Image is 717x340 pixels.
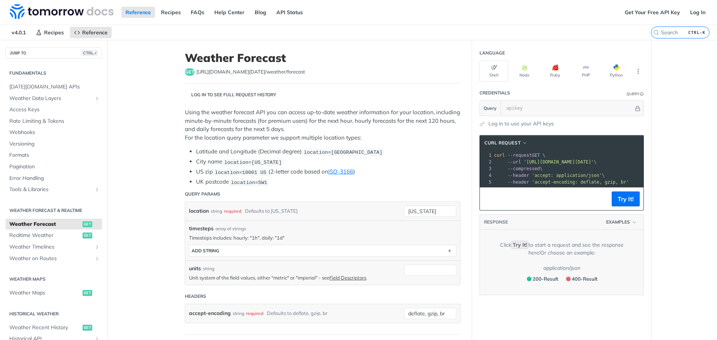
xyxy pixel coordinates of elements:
span: Query [484,105,497,112]
span: Recipes [44,29,64,36]
div: required [224,206,241,216]
a: Weather Forecastget [6,219,102,230]
button: JUMP TOCTRL-/ [6,47,102,59]
button: Show subpages for Weather Timelines [94,244,100,250]
a: Rate Limiting & Tokens [6,116,102,127]
a: Formats [6,150,102,161]
a: ISO-3166 [328,168,353,175]
div: Headers [185,293,206,300]
div: 2 [480,159,493,165]
a: FAQs [187,7,208,18]
span: --request [508,153,532,158]
button: Copy to clipboard [484,193,494,205]
a: Realtime Weatherget [6,230,102,241]
button: Ruby [541,60,569,82]
h2: Weather Forecast & realtime [6,207,102,214]
div: string [211,206,222,216]
div: application/json [543,264,580,272]
button: 400400-Result [562,274,600,284]
h2: Historical Weather [6,311,102,317]
button: Node [510,60,539,82]
div: string [233,308,244,319]
span: location=SW1 [231,180,267,185]
div: 4 [480,172,493,179]
span: Formats [9,152,100,159]
span: 200 - Result [533,276,558,282]
a: Log In [686,7,710,18]
span: https://api.tomorrow.io/v4/weather/forecast [196,68,305,76]
p: Unit system of the field values, either "metric" or "imperial" - see [189,274,400,281]
button: ADD string [189,245,456,256]
button: More Languages [633,66,644,77]
span: Webhooks [9,129,100,136]
span: \ [494,173,605,178]
button: Hide [634,105,642,112]
div: 3 [480,165,493,172]
span: 'accept-encoding: deflate, gzip, br' [532,180,629,185]
button: cURL Request [482,139,530,147]
a: Weather Mapsget [6,287,102,299]
span: 200 [527,277,531,281]
span: Access Keys [9,106,100,113]
span: get [83,290,92,296]
a: Weather on RoutesShow subpages for Weather on Routes [6,253,102,264]
div: Defaults to deflate, gzip, br [267,308,328,319]
a: Webhooks [6,127,102,138]
label: accept-encoding [189,308,231,319]
span: v4.0.1 [7,27,30,38]
a: Blog [251,7,270,18]
span: timesteps [189,225,214,233]
span: [DATE][DOMAIN_NAME] APIs [9,83,100,91]
div: array of strings [215,225,246,232]
div: 1 [480,152,493,159]
span: \ [494,166,543,171]
span: location=[GEOGRAPHIC_DATA] [304,149,382,155]
span: Weather Maps [9,289,81,297]
span: Rate Limiting & Tokens [9,118,100,125]
svg: More ellipsis [635,68,642,75]
span: get [83,325,92,331]
svg: Search [653,29,659,35]
button: Show subpages for Weather Data Layers [94,96,100,102]
span: Weather on Routes [9,255,92,262]
span: get [83,221,92,227]
span: Versioning [9,140,100,148]
label: location [189,206,209,216]
a: [DATE][DOMAIN_NAME] APIs [6,81,102,93]
button: Try It! [612,191,640,206]
h2: Fundamentals [6,70,102,77]
span: Weather Data Layers [9,95,92,102]
div: Defaults to [US_STATE] [245,206,298,216]
a: Recipes [32,27,68,38]
button: 200200-Result [523,274,561,284]
a: Log in to use your API keys [488,120,554,128]
h1: Weather Forecast [185,51,460,65]
span: Weather Recent History [9,324,81,331]
label: units [189,265,201,272]
span: 'accept: application/json' [532,173,602,178]
kbd: CTRL-K [686,29,707,36]
span: --header [508,173,529,178]
span: Tools & Libraries [9,186,92,193]
span: Weather Timelines [9,243,92,251]
button: PHP [571,60,600,82]
a: Pagination [6,161,102,172]
a: Access Keys [6,104,102,115]
a: Weather TimelinesShow subpages for Weather Timelines [6,241,102,253]
a: Field Descriptors [329,275,366,281]
span: 400 [566,277,571,281]
span: get [83,233,92,238]
img: Tomorrow.io Weather API Docs [10,4,114,19]
a: Error Handling [6,173,102,184]
button: Shell [479,60,508,82]
button: Python [602,60,631,82]
span: CTRL-/ [81,50,98,56]
div: Language [479,50,505,56]
a: Tools & LibrariesShow subpages for Tools & Libraries [6,184,102,195]
span: Error Handling [9,175,100,182]
div: Query [627,91,639,97]
li: City name [196,157,460,166]
span: Examples [606,219,630,225]
input: apikey [503,101,634,116]
span: cURL Request [484,140,521,146]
